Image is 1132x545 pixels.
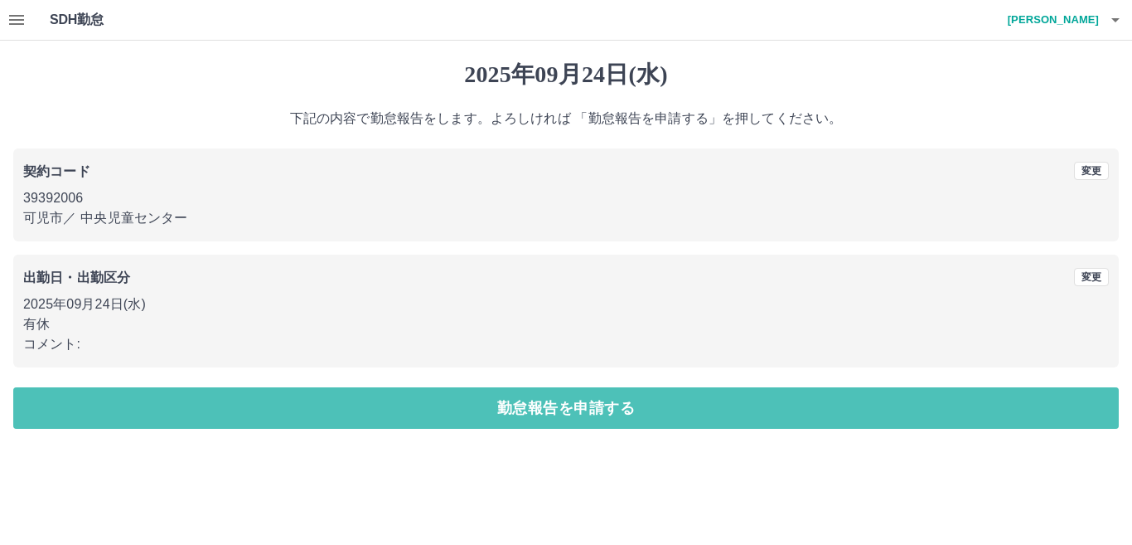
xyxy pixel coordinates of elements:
[13,61,1119,89] h1: 2025年09月24日(水)
[1074,268,1109,286] button: 変更
[23,294,1109,314] p: 2025年09月24日(水)
[23,314,1109,334] p: 有休
[23,188,1109,208] p: 39392006
[1074,162,1109,180] button: 変更
[13,387,1119,429] button: 勤怠報告を申請する
[13,109,1119,129] p: 下記の内容で勤怠報告をします。よろしければ 「勤怠報告を申請する」を押してください。
[23,208,1109,228] p: 可児市 ／ 中央児童センター
[23,164,90,178] b: 契約コード
[23,270,130,285] b: 出勤日・出勤区分
[23,334,1109,354] p: コメント:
